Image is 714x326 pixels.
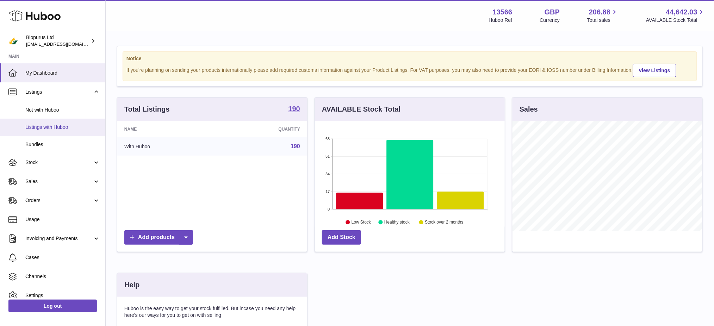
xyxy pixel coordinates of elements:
a: Add products [124,230,193,245]
th: Quantity [217,121,307,137]
strong: 13566 [493,7,513,17]
span: Orders [25,197,93,204]
text: Stock over 2 months [425,220,463,225]
a: Log out [8,300,97,312]
div: If you're planning on sending your products internationally please add required customs informati... [126,63,693,77]
h3: Sales [520,105,538,114]
span: 44,642.03 [666,7,697,17]
text: Healthy stock [384,220,410,225]
span: AVAILABLE Stock Total [646,17,706,24]
div: Huboo Ref [489,17,513,24]
text: 17 [325,189,330,194]
span: Not with Huboo [25,107,100,113]
h3: AVAILABLE Stock Total [322,105,401,114]
h3: Help [124,280,139,290]
span: [EMAIL_ADDRESS][DOMAIN_NAME] [26,41,104,47]
a: 190 [288,105,300,114]
span: Invoicing and Payments [25,235,93,242]
div: Currency [540,17,560,24]
h3: Total Listings [124,105,170,114]
img: internalAdmin-13566@internal.huboo.com [8,36,19,46]
strong: 190 [288,105,300,112]
th: Name [117,121,217,137]
a: 44,642.03 AVAILABLE Stock Total [646,7,706,24]
span: Listings [25,89,93,95]
a: 206.88 Total sales [587,7,619,24]
a: View Listings [633,64,676,77]
span: Bundles [25,141,100,148]
td: With Huboo [117,137,217,156]
text: 0 [328,207,330,211]
span: Cases [25,254,100,261]
text: 68 [325,137,330,141]
text: Low Stock [352,220,371,225]
p: Huboo is the easy way to get your stock fulfilled. But incase you need any help here's our ways f... [124,305,300,319]
span: Sales [25,178,93,185]
a: 190 [291,143,300,149]
span: Listings with Huboo [25,124,100,131]
span: Channels [25,273,100,280]
a: Add Stock [322,230,361,245]
span: My Dashboard [25,70,100,76]
text: 51 [325,154,330,158]
span: Settings [25,292,100,299]
span: Usage [25,216,100,223]
strong: Notice [126,55,693,62]
span: 206.88 [589,7,610,17]
span: Stock [25,159,93,166]
span: Total sales [587,17,619,24]
text: 34 [325,172,330,176]
div: Biopurus Ltd [26,34,89,48]
strong: GBP [545,7,560,17]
